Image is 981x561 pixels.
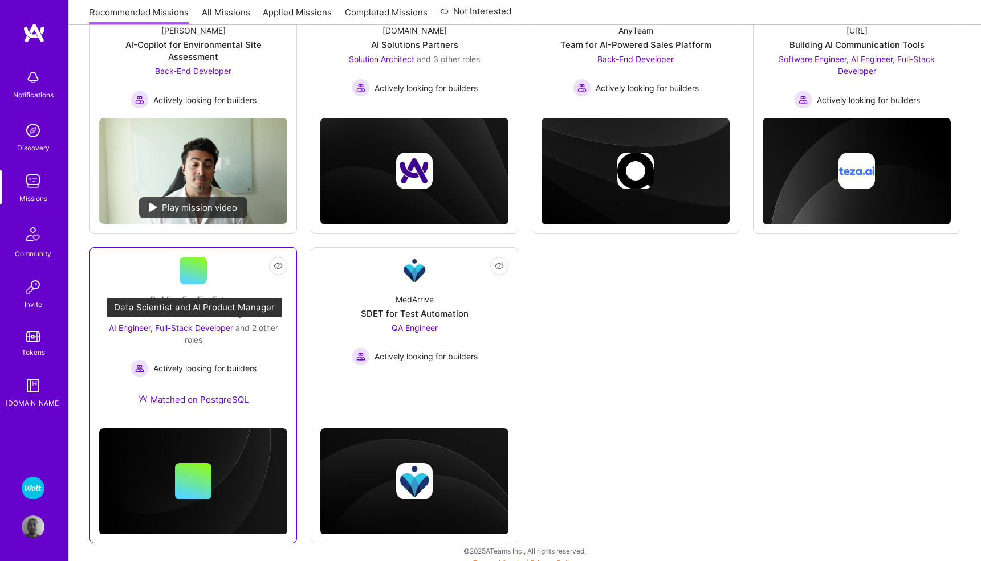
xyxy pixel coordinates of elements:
[375,350,478,362] span: Actively looking for builders
[838,153,875,189] img: Company logo
[150,293,237,305] div: Building For The Future
[23,23,46,43] img: logo
[161,24,226,36] div: [PERSON_NAME]
[846,24,868,36] div: [URL]
[153,94,257,106] span: Actively looking for builders
[17,142,50,154] div: Discovery
[139,197,247,218] div: Play mission video
[396,293,434,305] div: MedArrive
[618,24,653,36] div: AnyTeam
[99,257,287,419] a: Building For The FutureTeam for a Tech StartupAI Engineer, Full-Stack Developer and 2 other roles...
[361,308,469,320] div: SDET for Test Automation
[560,39,711,51] div: Team for AI-Powered Sales Platform
[22,515,44,538] img: User Avatar
[185,323,278,345] span: and 2 other roles
[349,54,414,64] span: Solution Architect
[109,323,233,333] span: AI Engineer, Full-Stack Developer
[371,39,458,51] div: AI Solutions Partners
[573,79,591,97] img: Actively looking for builders
[274,261,283,271] i: icon EyeClosed
[779,54,935,76] span: Software Engineer, AI Engineer, Full-Stack Developer
[382,24,447,36] div: [DOMAIN_NAME]
[15,248,51,260] div: Community
[375,82,478,94] span: Actively looking for builders
[417,54,480,64] span: and 3 other roles
[13,89,54,101] div: Notifications
[19,220,47,248] img: Community
[401,257,428,284] img: Company Logo
[131,359,149,378] img: Actively looking for builders
[143,308,244,320] div: Team for a Tech Startup
[817,94,920,106] span: Actively looking for builders
[139,394,249,406] div: Matched on PostgreSQL
[22,374,44,397] img: guide book
[396,463,433,499] img: Company logo
[263,6,332,25] a: Applied Missions
[26,331,40,342] img: tokens
[542,118,730,224] img: cover
[596,82,699,94] span: Actively looking for builders
[794,91,812,109] img: Actively looking for builders
[495,261,504,271] i: icon EyeClosed
[763,118,951,224] img: cover
[320,118,508,224] img: cover
[139,394,148,403] img: Ateam Purple Icon
[22,276,44,298] img: Invite
[392,323,438,333] span: QA Engineer
[99,428,287,535] img: cover
[396,153,433,189] img: Company logo
[22,119,44,142] img: discovery
[22,170,44,193] img: teamwork
[440,5,511,25] a: Not Interested
[345,6,428,25] a: Completed Missions
[22,346,45,358] div: Tokens
[19,515,47,538] a: User Avatar
[99,118,287,224] img: No Mission
[320,257,508,391] a: Company LogoMedArriveSDET for Test AutomationQA Engineer Actively looking for buildersActively lo...
[19,477,47,499] a: Wolt - Fintech: Payments Expansion Team
[789,39,925,51] div: Building AI Communication Tools
[131,91,149,109] img: Actively looking for builders
[352,347,370,366] img: Actively looking for builders
[320,428,508,535] img: cover
[352,79,370,97] img: Actively looking for builders
[6,397,61,409] div: [DOMAIN_NAME]
[99,39,287,63] div: AI-Copilot for Environmental Site Assessment
[202,6,250,25] a: All Missions
[19,193,47,204] div: Missions
[25,298,42,310] div: Invite
[597,54,674,64] span: Back-End Developer
[22,477,44,499] img: Wolt - Fintech: Payments Expansion Team
[149,203,157,212] img: play
[155,66,231,76] span: Back-End Developer
[153,362,257,374] span: Actively looking for builders
[617,153,654,189] img: Company logo
[89,6,189,25] a: Recommended Missions
[22,66,44,89] img: bell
